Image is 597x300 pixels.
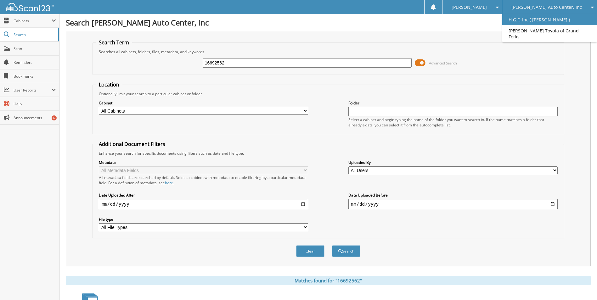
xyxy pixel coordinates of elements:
label: Date Uploaded Before [348,192,558,198]
span: Bookmarks [14,74,56,79]
label: Cabinet [99,100,308,106]
div: Enhance your search for specific documents using filters such as date and file type. [96,151,560,156]
span: User Reports [14,87,52,93]
legend: Search Term [96,39,132,46]
div: Select a cabinet and begin typing the name of the folder you want to search in. If the name match... [348,117,558,128]
label: Date Uploaded After [99,192,308,198]
span: Scan [14,46,56,51]
input: end [348,199,558,209]
span: [PERSON_NAME] [452,5,487,9]
legend: Additional Document Filters [96,141,168,147]
span: Search [14,32,55,37]
span: Cabinets [14,18,52,24]
div: Searches all cabinets, folders, files, metadata, and keywords [96,49,560,54]
h1: Search [PERSON_NAME] Auto Center, Inc [66,17,591,28]
button: Search [332,245,360,257]
legend: Location [96,81,122,88]
div: 6 [52,115,57,120]
div: Matches found for "16692562" [66,276,591,285]
button: Clear [296,245,324,257]
label: Uploaded By [348,160,558,165]
label: Metadata [99,160,308,165]
a: here [165,180,173,186]
label: Folder [348,100,558,106]
a: [PERSON_NAME] Toyota of Grand Forks [502,25,597,42]
span: Advanced Search [429,61,457,65]
a: H.G.F, Inc ( [PERSON_NAME] ) [502,14,597,25]
div: All metadata fields are searched by default. Select a cabinet with metadata to enable filtering b... [99,175,308,186]
label: File type [99,217,308,222]
input: start [99,199,308,209]
div: Optionally limit your search to a particular cabinet or folder [96,91,560,97]
img: scan123-logo-white.svg [6,3,54,11]
span: [PERSON_NAME] Auto Center, Inc [511,5,582,9]
span: Help [14,101,56,107]
span: Reminders [14,60,56,65]
span: Announcements [14,115,56,120]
